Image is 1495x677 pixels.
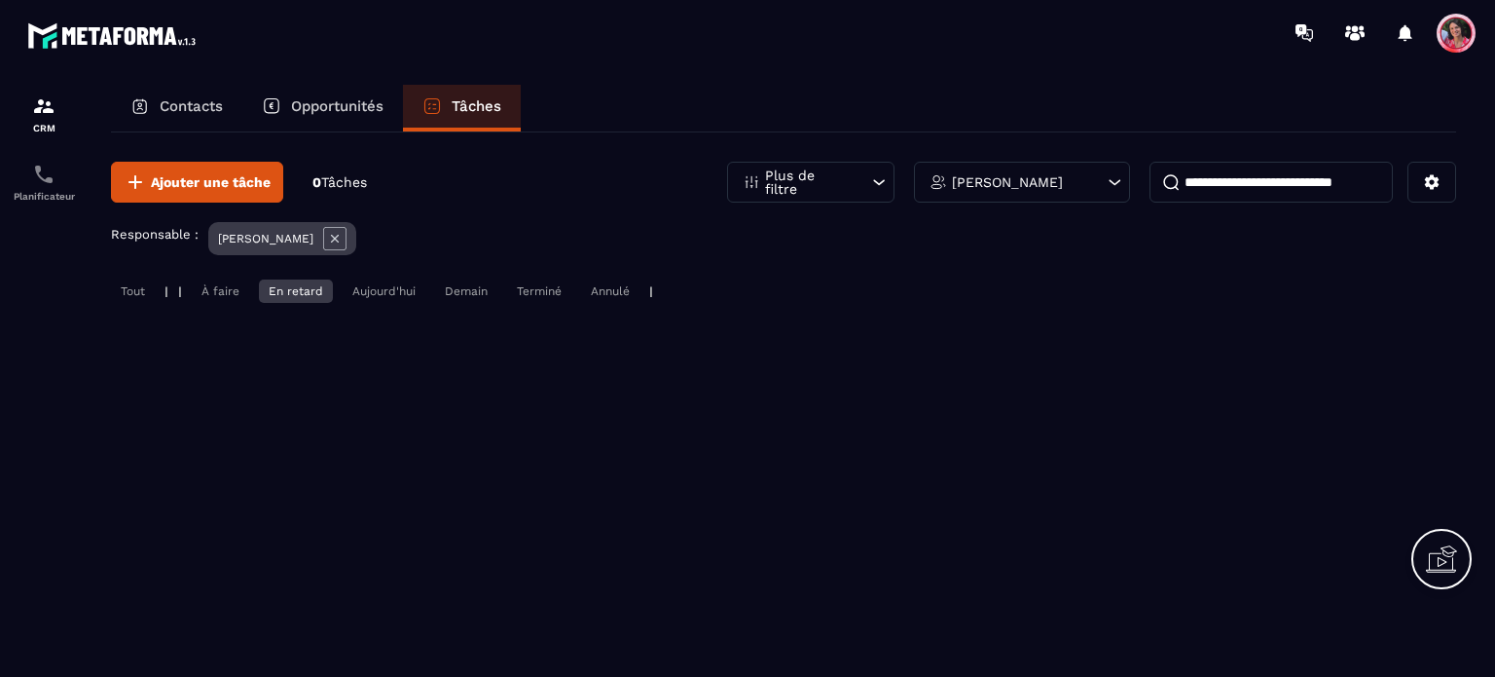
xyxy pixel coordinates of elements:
img: logo [27,18,202,54]
p: | [164,284,168,298]
a: schedulerschedulerPlanificateur [5,148,83,216]
p: [PERSON_NAME] [218,232,313,245]
div: Annulé [581,280,639,303]
img: scheduler [32,163,55,186]
a: Opportunités [242,85,403,132]
span: Ajouter une tâche [151,172,271,192]
p: | [178,284,182,298]
div: En retard [259,280,333,303]
div: Tout [111,280,155,303]
div: Demain [435,280,497,303]
div: Terminé [507,280,571,303]
p: Opportunités [291,97,383,115]
p: Contacts [160,97,223,115]
p: | [649,284,653,298]
div: À faire [192,280,249,303]
button: Ajouter une tâche [111,162,283,203]
p: CRM [5,123,83,133]
a: Tâches [403,85,521,132]
p: Planificateur [5,191,83,202]
p: 0 [312,173,367,192]
p: Responsable : [111,227,199,242]
p: Tâches [452,97,501,115]
span: Tâches [321,174,367,190]
p: [PERSON_NAME] [952,175,1063,189]
div: Aujourd'hui [343,280,425,303]
p: Plus de filtre [765,169,851,196]
a: Contacts [111,85,242,132]
a: formationformationCRM [5,80,83,148]
img: formation [32,94,55,118]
